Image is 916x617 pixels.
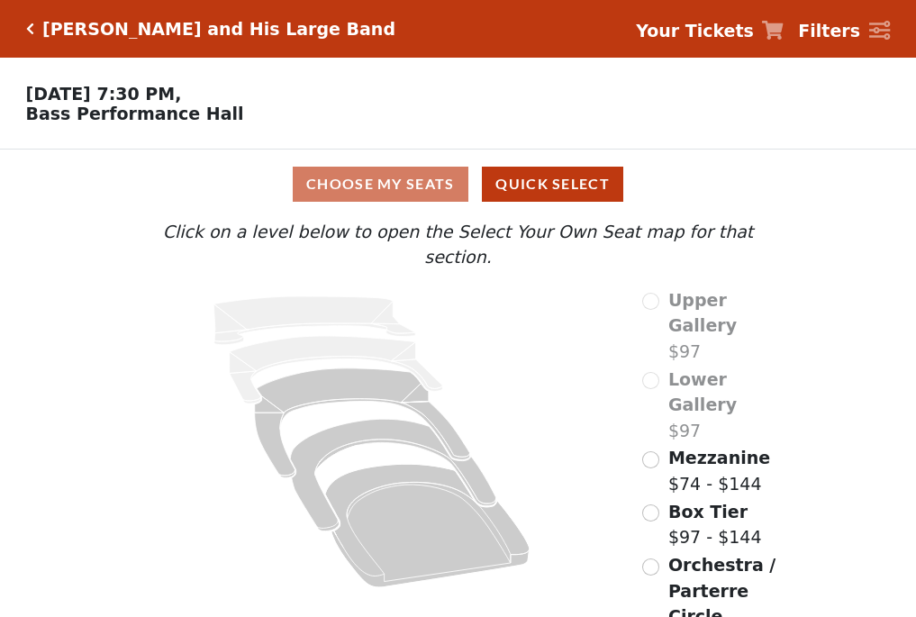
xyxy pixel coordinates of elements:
path: Upper Gallery - Seats Available: 0 [214,296,416,345]
path: Orchestra / Parterre Circle - Seats Available: 146 [326,464,531,587]
span: Lower Gallery [668,369,737,415]
span: Mezzanine [668,448,770,467]
path: Lower Gallery - Seats Available: 0 [230,336,443,404]
label: $74 - $144 [668,445,770,496]
strong: Your Tickets [636,21,754,41]
label: $97 [668,287,789,365]
h5: [PERSON_NAME] and His Large Band [42,19,395,40]
a: Click here to go back to filters [26,23,34,35]
button: Quick Select [482,167,623,202]
label: $97 - $144 [668,499,762,550]
label: $97 [668,367,789,444]
strong: Filters [798,21,860,41]
a: Filters [798,18,890,44]
span: Box Tier [668,502,748,522]
span: Upper Gallery [668,290,737,336]
a: Your Tickets [636,18,784,44]
p: Click on a level below to open the Select Your Own Seat map for that section. [127,219,788,270]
